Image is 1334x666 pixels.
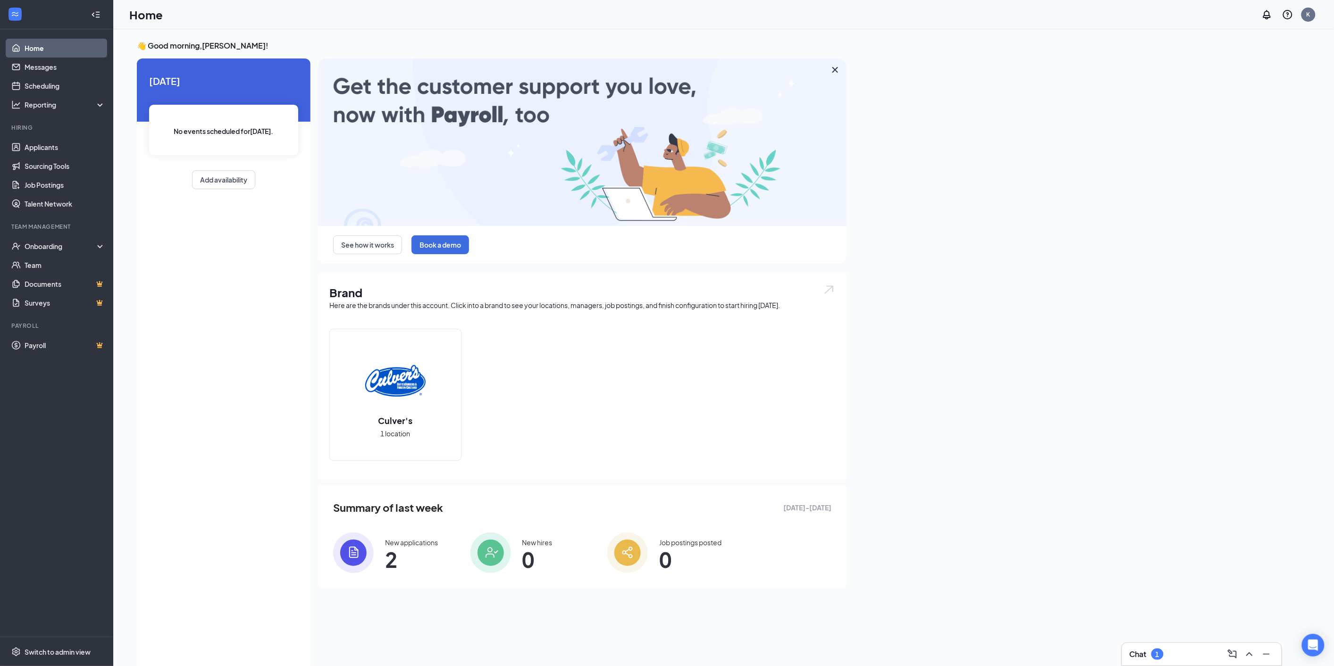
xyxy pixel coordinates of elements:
[25,336,105,355] a: PayrollCrown
[522,551,553,568] span: 0
[10,9,20,19] svg: WorkstreamLogo
[25,275,105,293] a: DocumentsCrown
[25,76,105,95] a: Scheduling
[823,284,835,295] img: open.6027fd2a22e1237b5b06.svg
[25,647,91,657] div: Switch to admin view
[192,170,255,189] button: Add availability
[25,157,105,175] a: Sourcing Tools
[1227,649,1238,660] svg: ComposeMessage
[1282,9,1293,20] svg: QuestionInfo
[783,502,831,513] span: [DATE] - [DATE]
[333,499,443,516] span: Summary of last week
[522,538,553,547] div: New hires
[329,284,835,300] h1: Brand
[137,41,847,51] h3: 👋 Good morning, [PERSON_NAME] !
[25,241,97,251] div: Onboarding
[25,256,105,275] a: Team
[1259,647,1274,662] button: Minimize
[659,538,722,547] div: Job postings posted
[25,293,105,312] a: SurveysCrown
[174,126,274,136] span: No events scheduled for [DATE] .
[385,538,438,547] div: New applications
[25,175,105,194] a: Job Postings
[607,533,648,573] img: icon
[11,647,21,657] svg: Settings
[25,138,105,157] a: Applicants
[333,533,374,573] img: icon
[385,551,438,568] span: 2
[25,194,105,213] a: Talent Network
[149,74,298,88] span: [DATE]
[25,100,106,109] div: Reporting
[369,415,422,426] h2: Culver's
[1261,9,1273,20] svg: Notifications
[470,533,511,573] img: icon
[91,10,101,19] svg: Collapse
[333,235,402,254] button: See how it works
[329,300,835,310] div: Here are the brands under this account. Click into a brand to see your locations, managers, job p...
[1130,649,1147,659] h3: Chat
[1225,647,1240,662] button: ComposeMessage
[411,235,469,254] button: Book a demo
[11,124,103,132] div: Hiring
[1242,647,1257,662] button: ChevronUp
[11,223,103,231] div: Team Management
[365,350,426,411] img: Culver's
[1261,649,1272,660] svg: Minimize
[11,241,21,251] svg: UserCheck
[381,428,411,439] span: 1 location
[129,7,163,23] h1: Home
[25,58,105,76] a: Messages
[830,64,841,75] svg: Cross
[1307,10,1310,18] div: K
[11,100,21,109] svg: Analysis
[11,322,103,330] div: Payroll
[659,551,722,568] span: 0
[318,58,847,226] img: payroll-large.gif
[1244,649,1255,660] svg: ChevronUp
[25,39,105,58] a: Home
[1156,650,1159,658] div: 1
[1302,634,1325,657] div: Open Intercom Messenger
